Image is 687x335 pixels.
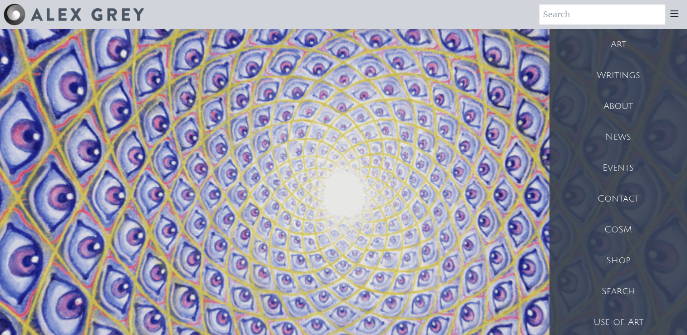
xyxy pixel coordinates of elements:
a: CoSM [549,214,687,245]
a: About [549,91,687,122]
a: Events [549,153,687,183]
a: News [549,122,687,153]
a: Art [549,29,687,60]
input: Search [539,5,665,25]
a: Writings [549,60,687,91]
a: Search [549,276,687,307]
a: Shop [549,245,687,276]
a: Contact [549,183,687,214]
